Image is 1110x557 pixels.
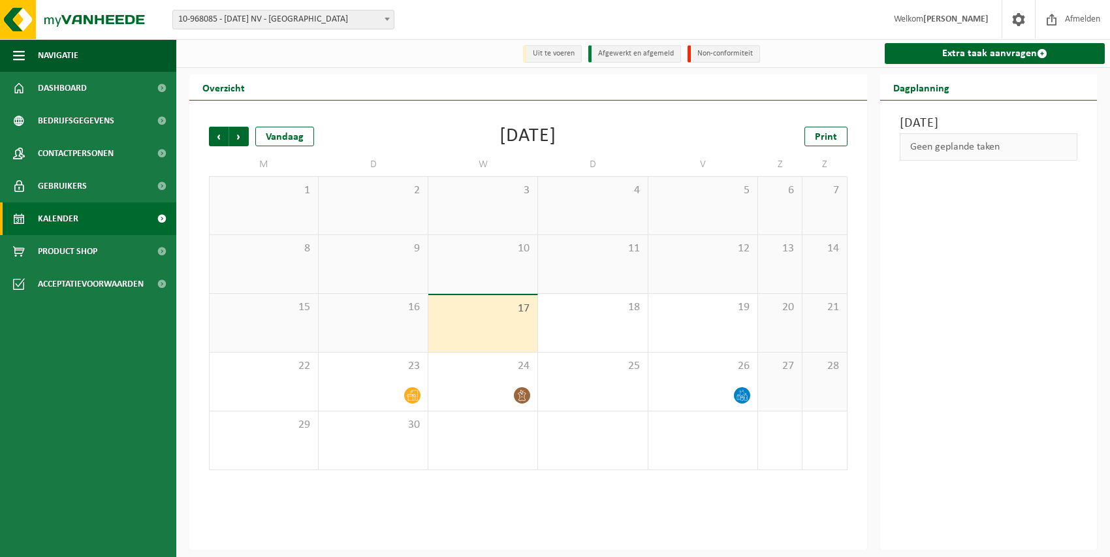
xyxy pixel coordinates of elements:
span: Gebruikers [38,170,87,202]
span: Bedrijfsgegevens [38,104,114,137]
span: 1 [216,183,311,198]
span: 5 [655,183,751,198]
span: 21 [809,300,840,315]
a: Print [804,127,848,146]
span: 7 [809,183,840,198]
li: Afgewerkt en afgemeld [588,45,681,63]
span: 9 [325,242,421,256]
span: Dashboard [38,72,87,104]
span: 17 [435,302,531,316]
td: V [648,153,758,176]
span: Kalender [38,202,78,235]
td: D [319,153,428,176]
span: 24 [435,359,531,374]
span: 28 [809,359,840,374]
span: 20 [765,300,795,315]
span: 8 [216,242,311,256]
td: D [538,153,648,176]
span: Contactpersonen [38,137,114,170]
strong: [PERSON_NAME] [923,14,989,24]
span: 23 [325,359,421,374]
span: 30 [325,418,421,432]
span: 6 [765,183,795,198]
td: Z [802,153,847,176]
span: 29 [216,418,311,432]
span: 26 [655,359,751,374]
a: Extra taak aanvragen [885,43,1105,64]
td: M [209,153,319,176]
span: 10 [435,242,531,256]
span: 22 [216,359,311,374]
span: 3 [435,183,531,198]
span: Print [815,132,837,142]
span: 25 [545,359,641,374]
span: 10-968085 - 17 DECEMBER NV - GROOT-BIJGAARDEN [172,10,394,29]
h2: Overzicht [189,74,258,100]
td: Z [758,153,802,176]
h3: [DATE] [900,114,1078,133]
span: 12 [655,242,751,256]
span: 10-968085 - 17 DECEMBER NV - GROOT-BIJGAARDEN [173,10,394,29]
div: Geen geplande taken [900,133,1078,161]
span: Navigatie [38,39,78,72]
span: Vorige [209,127,229,146]
span: 13 [765,242,795,256]
td: W [428,153,538,176]
span: 16 [325,300,421,315]
h2: Dagplanning [880,74,962,100]
span: 14 [809,242,840,256]
span: 4 [545,183,641,198]
span: 27 [765,359,795,374]
span: 15 [216,300,311,315]
span: 19 [655,300,751,315]
div: Vandaag [255,127,314,146]
span: Product Shop [38,235,97,268]
span: 18 [545,300,641,315]
span: Volgende [229,127,249,146]
span: 2 [325,183,421,198]
li: Non-conformiteit [688,45,760,63]
span: 11 [545,242,641,256]
div: [DATE] [499,127,556,146]
li: Uit te voeren [523,45,582,63]
span: Acceptatievoorwaarden [38,268,144,300]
